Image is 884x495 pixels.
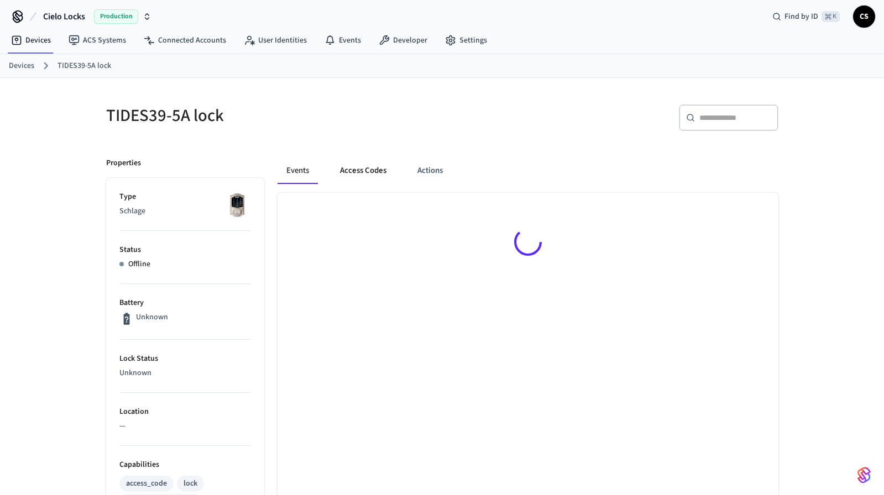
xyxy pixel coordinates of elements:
[106,104,436,127] h5: TIDES39-5A lock
[128,259,150,270] p: Offline
[370,30,436,50] a: Developer
[184,478,197,489] div: lock
[278,157,778,184] div: ant example
[106,157,141,169] p: Properties
[316,30,370,50] a: Events
[119,406,251,418] p: Location
[57,60,111,72] a: TIDES39-5A lock
[119,244,251,256] p: Status
[784,11,818,22] span: Find by ID
[278,157,318,184] button: Events
[119,191,251,203] p: Type
[119,459,251,471] p: Capabilities
[763,7,849,27] div: Find by ID⌘ K
[136,312,168,323] p: Unknown
[119,206,251,217] p: Schlage
[119,297,251,309] p: Battery
[436,30,496,50] a: Settings
[9,60,34,72] a: Devices
[119,420,251,432] p: —
[235,30,316,50] a: User Identities
[126,478,167,489] div: access_code
[43,10,85,23] span: Cielo Locks
[119,367,251,379] p: Unknown
[822,11,840,22] span: ⌘ K
[60,30,135,50] a: ACS Systems
[853,6,875,28] button: CS
[135,30,235,50] a: Connected Accounts
[331,157,395,184] button: Access Codes
[857,466,871,484] img: SeamLogoGradient.69752ec5.svg
[409,157,452,184] button: Actions
[94,9,138,24] span: Production
[223,191,251,219] img: Schlage Sense Smart Deadbolt with Camelot Trim, Front
[2,30,60,50] a: Devices
[854,7,874,27] span: CS
[119,353,251,365] p: Lock Status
